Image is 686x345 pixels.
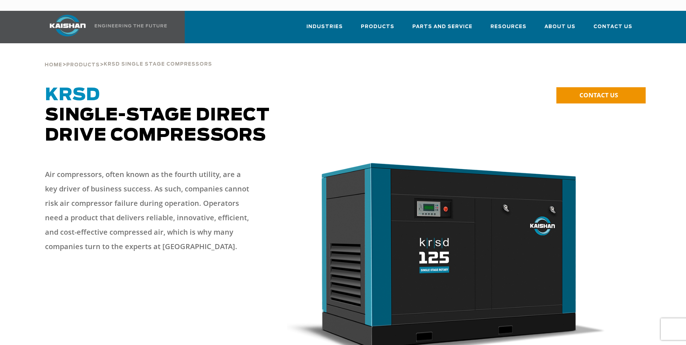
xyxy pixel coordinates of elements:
[95,24,167,27] img: Engineering the future
[41,11,168,43] a: Kaishan USA
[45,167,254,254] p: Air compressors, often known as the fourth utility, are a key driver of business success. As such...
[306,23,343,31] span: Industries
[45,87,100,104] span: KRSD
[361,17,394,42] a: Products
[45,63,62,67] span: Home
[412,23,472,31] span: Parts and Service
[490,17,526,42] a: Resources
[45,87,270,144] span: Single-Stage Direct Drive Compressors
[41,15,95,36] img: kaishan logo
[579,91,618,99] span: CONTACT US
[361,23,394,31] span: Products
[45,43,212,71] div: > >
[556,87,646,103] a: CONTACT US
[104,62,212,67] span: krsd single stage compressors
[412,17,472,42] a: Parts and Service
[45,61,62,68] a: Home
[544,17,575,42] a: About Us
[306,17,343,42] a: Industries
[593,23,632,31] span: Contact Us
[66,63,100,67] span: Products
[544,23,575,31] span: About Us
[66,61,100,68] a: Products
[490,23,526,31] span: Resources
[593,17,632,42] a: Contact Us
